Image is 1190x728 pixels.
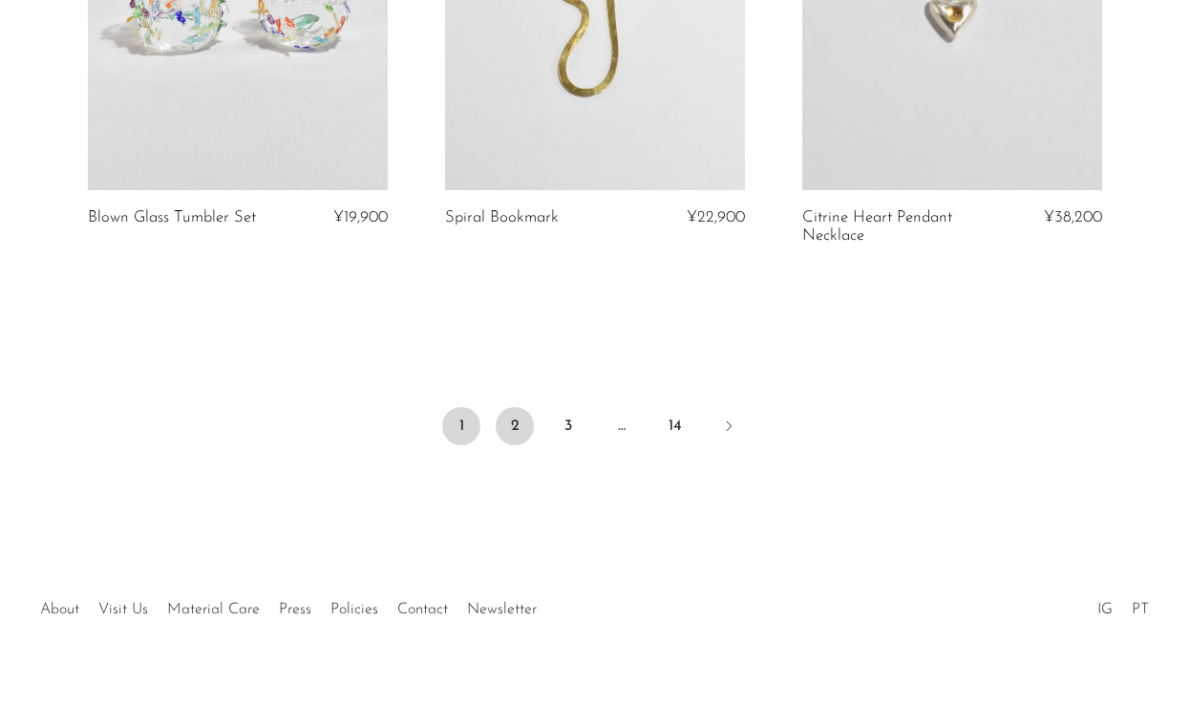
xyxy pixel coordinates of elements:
span: … [603,407,641,445]
a: Spiral Bookmark [445,209,559,226]
span: 1 [442,407,480,445]
a: IG [1097,602,1113,617]
a: Press [279,602,311,617]
span: ¥22,900 [687,209,745,225]
a: Policies [330,602,378,617]
span: ¥38,200 [1044,209,1102,225]
a: Visit Us [98,602,148,617]
a: Blown Glass Tumbler Set [88,209,256,226]
ul: Social Medias [1088,587,1158,623]
a: Next [710,407,748,449]
ul: Quick links [31,587,546,623]
a: 2 [496,407,534,445]
a: 3 [549,407,587,445]
span: ¥19,900 [333,209,388,225]
a: 14 [656,407,694,445]
a: Contact [397,602,448,617]
a: Material Care [167,602,260,617]
a: PT [1132,602,1149,617]
a: Citrine Heart Pendant Necklace [802,209,1001,245]
a: About [40,602,79,617]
